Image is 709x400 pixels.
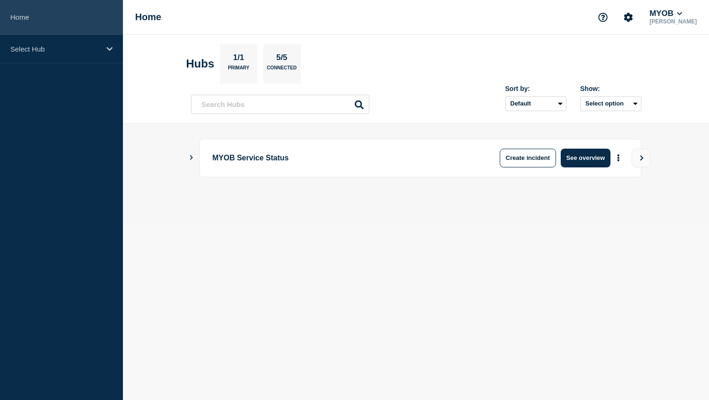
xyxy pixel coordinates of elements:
button: Create incident [500,149,556,167]
button: Account settings [618,8,638,27]
button: Show Connected Hubs [189,154,194,161]
p: Select Hub [10,45,100,53]
p: 1/1 [229,53,248,65]
select: Sort by [505,96,566,111]
p: [PERSON_NAME] [648,18,699,25]
button: Select option [580,96,641,111]
p: Connected [267,65,297,75]
h1: Home [135,12,161,23]
button: View [632,149,650,167]
input: Search Hubs [191,95,369,114]
button: See overview [561,149,610,167]
p: 5/5 [273,53,291,65]
button: More actions [612,149,625,166]
button: Support [593,8,613,27]
p: MYOB Service Status [213,149,472,167]
div: Sort by: [505,85,566,92]
button: MYOB [648,9,684,18]
h2: Hubs [186,57,214,70]
p: Primary [228,65,250,75]
div: Show: [580,85,641,92]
